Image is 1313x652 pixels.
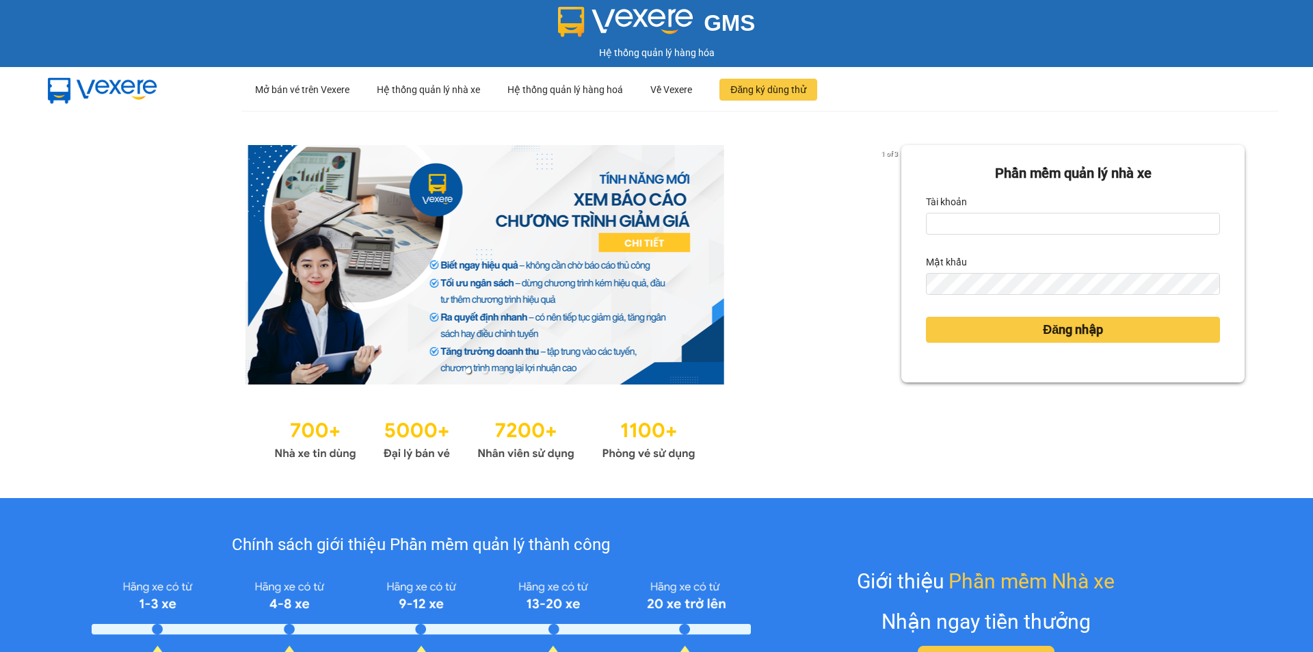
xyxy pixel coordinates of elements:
img: Statistics.png [274,412,695,464]
div: Hệ thống quản lý hàng hoá [507,68,623,112]
button: next slide / item [882,145,901,384]
a: GMS [558,21,756,31]
p: 1 of 3 [877,145,901,163]
button: previous slide / item [68,145,88,384]
span: Đăng ký dùng thử [730,82,806,97]
img: logo 2 [558,7,693,37]
div: Hệ thống quản lý nhà xe [377,68,480,112]
img: mbUUG5Q.png [34,67,171,112]
span: Đăng nhập [1043,320,1103,339]
label: Tài khoản [926,191,967,213]
li: slide item 3 [499,368,504,374]
li: slide item 2 [482,368,488,374]
label: Mật khẩu [926,251,967,273]
div: Về Vexere [650,68,692,112]
input: Mật khẩu [926,273,1220,295]
input: Tài khoản [926,213,1220,235]
div: Hệ thống quản lý hàng hóa [3,45,1310,60]
li: slide item 1 [466,368,471,374]
span: GMS [704,10,755,36]
span: Phần mềm Nhà xe [949,565,1115,597]
button: Đăng nhập [926,317,1220,343]
div: Nhận ngay tiền thưởng [881,605,1091,638]
div: Chính sách giới thiệu Phần mềm quản lý thành công [92,532,750,558]
div: Phần mềm quản lý nhà xe [926,163,1220,184]
button: Đăng ký dùng thử [719,79,817,101]
div: Mở bán vé trên Vexere [255,68,349,112]
div: Giới thiệu [857,565,1115,597]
